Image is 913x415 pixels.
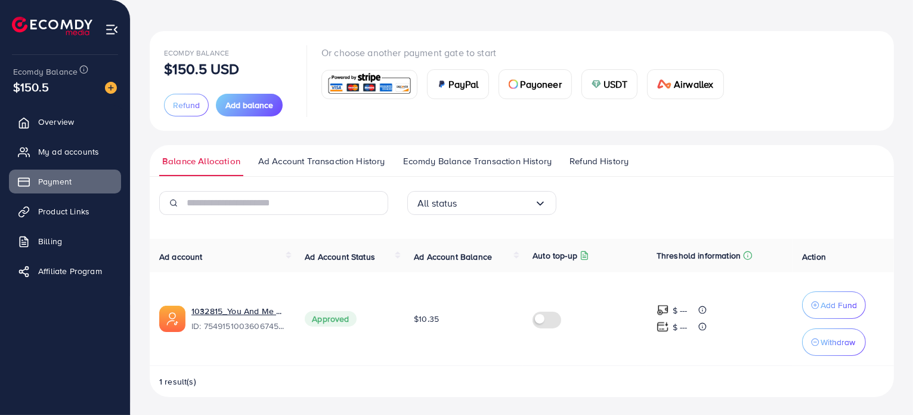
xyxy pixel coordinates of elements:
p: Auto top-up [533,248,577,263]
div: Search for option [407,191,556,215]
span: Approved [305,311,356,327]
span: All status [417,194,457,213]
span: ID: 7549151003606745104 [191,320,286,332]
p: Add Fund [821,298,857,312]
p: Withdraw [821,335,855,349]
img: top-up amount [657,321,669,333]
span: Affiliate Program [38,265,102,277]
span: 1 result(s) [159,376,196,388]
span: Ecomdy Balance [13,66,78,78]
span: Overview [38,116,74,128]
iframe: Chat [862,361,904,406]
span: Add balance [225,99,273,111]
button: Withdraw [802,328,866,356]
span: Ad Account Balance [414,251,492,263]
p: Threshold information [657,248,741,263]
a: Overview [9,110,121,134]
span: Ecomdy Balance [164,48,229,58]
img: card [437,79,447,89]
span: My ad accounts [38,146,99,158]
a: cardPayoneer [499,69,572,99]
a: cardPayPal [427,69,489,99]
button: Add balance [216,94,283,116]
a: card [321,70,417,99]
span: Payoneer [521,77,562,91]
span: Billing [38,235,62,247]
div: <span class='underline'>1032815_You And Me ECOMDY_1757673778601</span></br>7549151003606745104 [191,305,286,333]
img: card [592,79,601,89]
span: $150.5 [13,78,49,96]
span: Balance Allocation [162,155,240,168]
img: ic-ads-acc.e4c84228.svg [159,306,185,332]
a: cardUSDT [581,69,638,99]
span: Ad Account Transaction History [258,155,385,168]
img: top-up amount [657,304,669,316]
a: My ad accounts [9,140,121,164]
span: Refund History [570,155,629,168]
img: image [105,82,117,94]
a: cardAirwallex [647,69,723,99]
button: Refund [164,94,209,116]
span: Airwallex [674,77,713,91]
img: menu [105,23,119,36]
span: Ecomdy Balance Transaction History [403,155,552,168]
img: card [657,79,671,89]
button: Add Fund [802,291,866,319]
span: Refund [173,99,200,111]
a: Affiliate Program [9,259,121,283]
img: card [326,72,413,97]
span: $10.35 [414,313,439,325]
p: Or choose another payment gate to start [321,45,734,60]
img: logo [12,17,92,35]
input: Search for option [457,194,534,213]
img: card [509,79,518,89]
p: $150.5 USD [164,62,240,76]
a: Payment [9,170,121,193]
span: USDT [603,77,628,91]
a: 1032815_You And Me ECOMDY_1757673778601 [191,305,286,317]
a: Product Links [9,199,121,223]
p: $ --- [673,303,688,318]
span: PayPal [449,77,479,91]
span: Action [802,251,826,263]
span: Ad Account Status [305,251,375,263]
span: Payment [38,176,72,187]
span: Product Links [38,205,89,217]
a: Billing [9,229,121,253]
p: $ --- [673,320,688,334]
span: Ad account [159,251,203,263]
